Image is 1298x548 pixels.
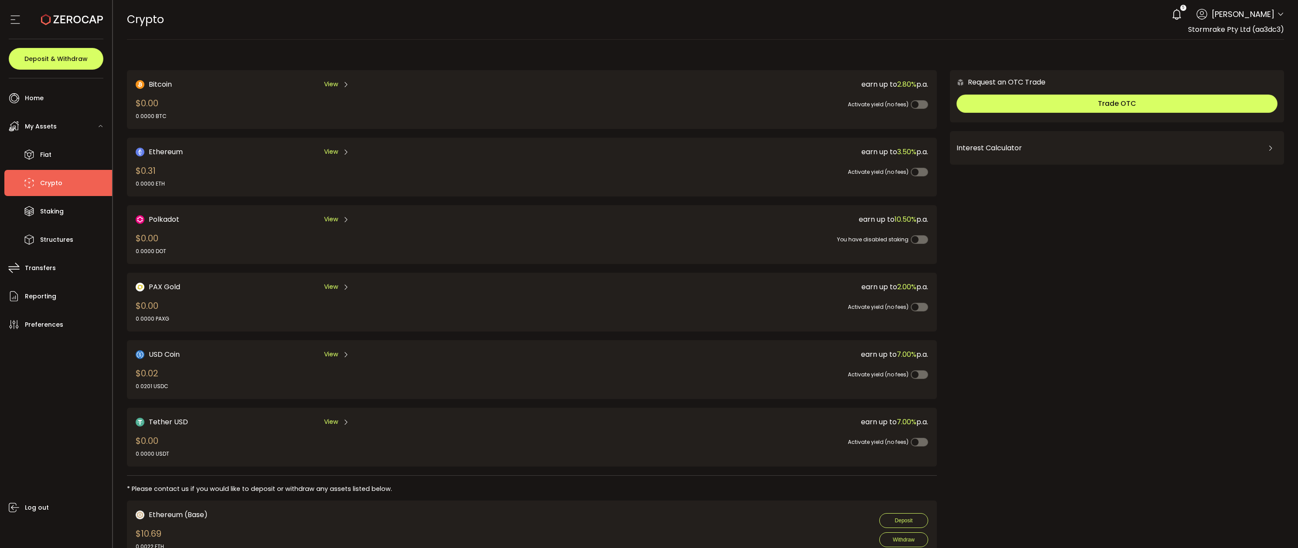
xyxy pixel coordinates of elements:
[136,511,144,519] img: zuPXiwguUFiBOIQyqLOiXsnnNitlx7q4LCwEbLHADjIpTka+Lip0HH8D0VTrd02z+wEAAAAASUVORK5CYII=
[136,112,167,120] div: 0.0000 BTC
[1098,98,1136,108] span: Trade OTC
[324,80,338,89] span: View
[149,214,179,225] span: Polkadot
[136,315,169,323] div: 0.0000 PAXG
[136,350,144,359] img: USD Coin
[1254,506,1298,548] iframe: Chat Widget
[25,120,57,133] span: My Assets
[897,349,916,359] span: 7.00%
[324,147,338,156] span: View
[136,232,166,255] div: $0.00
[136,367,168,390] div: $0.02
[25,501,49,514] span: Log out
[24,56,88,62] span: Deposit & Withdraw
[324,417,338,426] span: View
[848,438,909,446] span: Activate yield (no fees)
[1182,5,1184,11] span: 5
[136,97,167,120] div: $0.00
[149,146,183,157] span: Ethereum
[848,101,909,108] span: Activate yield (no fees)
[136,215,144,224] img: DOT
[509,214,928,225] div: earn up to p.a.
[509,281,928,292] div: earn up to p.a.
[897,79,916,89] span: 2.80%
[509,146,928,157] div: earn up to p.a.
[950,77,1045,88] div: Request an OTC Trade
[879,513,928,528] button: Deposit
[136,382,168,390] div: 0.0201 USDC
[136,450,169,458] div: 0.0000 USDT
[136,299,169,323] div: $0.00
[149,349,180,360] span: USD Coin
[40,233,73,246] span: Structures
[1188,24,1284,34] span: Stormrake Pty Ltd (aa3dc3)
[136,180,165,188] div: 0.0000 ETH
[893,537,915,543] span: Withdraw
[1212,8,1274,20] span: [PERSON_NAME]
[127,484,937,494] div: * Please contact us if you would like to deposit or withdraw any assets listed below.
[136,418,144,426] img: Tether USD
[956,138,1278,159] div: Interest Calculator
[136,80,144,89] img: Bitcoin
[127,12,164,27] span: Crypto
[324,282,338,291] span: View
[149,79,172,90] span: Bitcoin
[149,281,180,292] span: PAX Gold
[40,149,51,161] span: Fiat
[509,79,928,90] div: earn up to p.a.
[897,282,916,292] span: 2.00%
[25,318,63,331] span: Preferences
[509,349,928,360] div: earn up to p.a.
[956,95,1278,113] button: Trade OTC
[149,509,208,520] span: Ethereum (Base)
[848,168,909,176] span: Activate yield (no fees)
[324,215,338,224] span: View
[895,518,913,524] span: Deposit
[149,416,188,427] span: Tether USD
[25,290,56,303] span: Reporting
[895,214,916,224] span: 10.50%
[879,532,928,547] button: Withdraw
[848,303,909,311] span: Activate yield (no fees)
[509,416,928,427] div: earn up to p.a.
[9,48,103,70] button: Deposit & Withdraw
[848,371,909,378] span: Activate yield (no fees)
[40,177,62,189] span: Crypto
[136,283,144,291] img: PAX Gold
[136,148,144,156] img: Ethereum
[897,417,916,427] span: 7.00%
[136,434,169,458] div: $0.00
[956,78,964,86] img: 6nGpN7MZ9FLuBP83NiajKbTRY4UzlzQtBKtCrLLspmCkSvCZHBKvY3NxgQaT5JnOQREvtQ257bXeeSTueZfAPizblJ+Fe8JwA...
[897,147,916,157] span: 3.50%
[25,92,44,105] span: Home
[324,350,338,359] span: View
[136,164,165,188] div: $0.31
[25,262,56,274] span: Transfers
[136,247,166,255] div: 0.0000 DOT
[40,205,64,218] span: Staking
[837,236,909,243] span: You have disabled staking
